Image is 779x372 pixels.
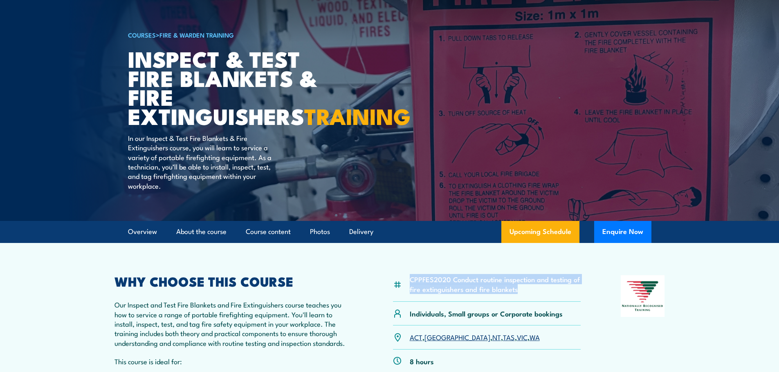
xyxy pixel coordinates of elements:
p: This course is ideal for: [114,356,353,366]
a: WA [530,332,540,342]
a: Delivery [349,221,373,243]
a: ACT [410,332,422,342]
a: Fire & Warden Training [159,30,234,39]
p: , , , , , [410,332,540,342]
p: Our Inspect and Test Fire Blankets and Fire Extinguishers course teaches you how to service a ran... [114,300,353,347]
img: Nationally Recognised Training logo. [621,275,665,317]
a: COURSES [128,30,156,39]
h1: Inspect & Test Fire Blankets & Fire Extinguishers [128,49,330,125]
p: 8 hours [410,356,434,366]
p: Individuals, Small groups or Corporate bookings [410,309,563,318]
h2: WHY CHOOSE THIS COURSE [114,275,353,287]
button: Enquire Now [594,221,651,243]
strong: TRAINING [304,98,411,132]
h6: > [128,30,330,40]
a: VIC [517,332,528,342]
li: CPPFES2020 Conduct routine inspection and testing of fire extinguishers and fire blankets [410,274,581,294]
a: [GEOGRAPHIC_DATA] [424,332,490,342]
a: Course content [246,221,291,243]
a: Photos [310,221,330,243]
a: Overview [128,221,157,243]
a: About the course [176,221,227,243]
p: In our Inspect & Test Fire Blankets & Fire Extinguishers course, you will learn to service a vari... [128,133,277,190]
a: Upcoming Schedule [501,221,579,243]
a: NT [492,332,501,342]
a: TAS [503,332,515,342]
